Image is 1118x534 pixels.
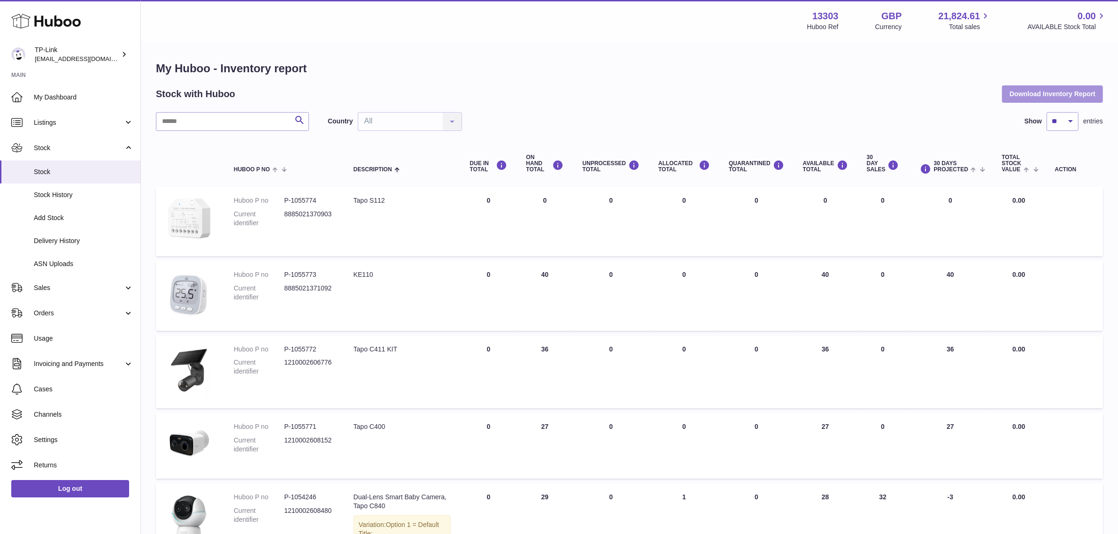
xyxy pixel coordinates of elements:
td: 40 [794,261,857,331]
img: product image [165,422,212,467]
label: Show [1025,117,1042,126]
span: ASN Uploads [34,259,133,268]
span: AVAILABLE Stock Total [1027,23,1107,31]
span: Delivery History [34,236,133,245]
td: 0 [573,187,649,256]
dd: 8885021370903 [284,210,334,228]
td: 0 [857,413,909,479]
dt: Current identifier [234,284,284,302]
div: ALLOCATED Total [658,160,710,173]
div: Tapo C411 KIT [354,345,451,354]
span: Add Stock [34,214,133,222]
span: Cases [34,385,133,394]
td: 27 [517,413,573,479]
div: QUARANTINED Total [729,160,784,173]
span: Total stock value [1002,154,1021,173]
td: 40 [517,261,573,331]
a: Log out [11,480,129,497]
td: 0 [573,413,649,479]
div: Currency [875,23,902,31]
span: 0 [755,493,758,501]
span: 0.00 [1078,10,1096,23]
div: Huboo Ref [807,23,839,31]
span: 0 [755,345,758,353]
h1: My Huboo - Inventory report [156,61,1103,76]
dt: Huboo P no [234,196,284,205]
span: 0 [755,423,758,430]
span: Settings [34,435,133,444]
span: 0 [755,271,758,278]
td: 0 [649,336,719,409]
span: Description [354,167,392,173]
span: 0 [755,197,758,204]
td: 0 [460,413,517,479]
div: KE110 [354,270,451,279]
span: [EMAIL_ADDRESS][DOMAIN_NAME] [35,55,138,62]
span: Sales [34,283,123,292]
span: 0.00 [1012,197,1025,204]
dt: Current identifier [234,210,284,228]
span: 0.00 [1012,271,1025,278]
img: product image [165,345,212,397]
td: 36 [794,336,857,409]
strong: 13303 [812,10,839,23]
span: Channels [34,410,133,419]
div: 30 DAY SALES [867,154,899,173]
div: TP-Link [35,46,119,63]
label: Country [328,117,353,126]
span: 30 DAYS PROJECTED [934,160,968,173]
dt: Huboo P no [234,270,284,279]
td: 36 [909,336,993,409]
dd: P-1055774 [284,196,334,205]
dt: Huboo P no [234,345,284,354]
td: 0 [517,187,573,256]
img: internalAdmin-13303@internal.huboo.com [11,47,25,61]
span: 0.00 [1012,423,1025,430]
strong: GBP [881,10,902,23]
dd: P-1055773 [284,270,334,279]
span: Total sales [949,23,991,31]
td: 0 [857,336,909,409]
span: Stock [34,168,133,176]
span: 21,824.61 [938,10,980,23]
span: My Dashboard [34,93,133,102]
dd: P-1055771 [284,422,334,431]
div: Action [1055,167,1094,173]
div: Tapo C400 [354,422,451,431]
td: 0 [573,261,649,331]
div: Tapo S112 [354,196,451,205]
dt: Current identifier [234,506,284,524]
div: Dual-Lens Smart Baby Camera, Tapo C840 [354,493,451,511]
span: Stock History [34,191,133,199]
h2: Stock with Huboo [156,88,235,100]
dt: Huboo P no [234,422,284,431]
td: 0 [857,261,909,331]
td: 0 [649,413,719,479]
dd: 1210002606776 [284,358,334,376]
dd: 8885021371092 [284,284,334,302]
div: AVAILABLE Total [803,160,848,173]
button: Download Inventory Report [1002,85,1103,102]
a: 21,824.61 Total sales [938,10,991,31]
dt: Huboo P no [234,493,284,502]
td: 0 [649,187,719,256]
span: entries [1083,117,1103,126]
div: DUE IN TOTAL [470,160,507,173]
td: 0 [649,261,719,331]
td: 0 [909,187,993,256]
dd: 1210002608152 [284,436,334,454]
dt: Current identifier [234,436,284,454]
td: 0 [573,336,649,409]
span: Stock [34,144,123,153]
span: Usage [34,334,133,343]
div: ON HAND Total [526,154,563,173]
dd: 1210002608480 [284,506,334,524]
td: 0 [460,336,517,409]
td: 40 [909,261,993,331]
span: Huboo P no [234,167,270,173]
span: 0.00 [1012,493,1025,501]
span: Invoicing and Payments [34,359,123,368]
td: 27 [794,413,857,479]
span: Returns [34,461,133,470]
div: UNPROCESSED Total [582,160,640,173]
